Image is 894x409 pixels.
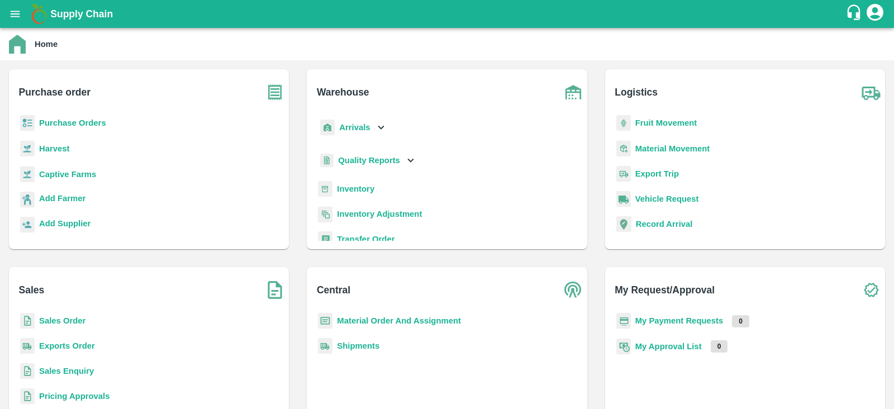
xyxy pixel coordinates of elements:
a: Add Farmer [39,192,85,207]
img: payment [616,313,631,329]
img: shipments [20,338,35,354]
a: Record Arrival [636,220,693,229]
img: approval [616,338,631,355]
b: My Request/Approval [615,282,715,298]
a: My Approval List [635,342,702,351]
button: open drawer [2,1,28,27]
a: Add Supplier [39,217,91,232]
img: check [857,276,885,304]
div: Arrivals [318,115,387,140]
img: truck [857,78,885,106]
img: harvest [20,166,35,183]
img: logo [28,3,50,25]
div: account of current user [865,2,885,26]
b: Add Farmer [39,194,85,203]
b: Home [35,40,58,49]
a: Export Trip [635,169,679,178]
img: farmer [20,192,35,208]
a: Pricing Approvals [39,392,110,401]
a: Inventory Adjustment [337,210,422,218]
a: Shipments [337,341,379,350]
img: shipments [318,338,332,354]
a: Fruit Movement [635,118,697,127]
a: Harvest [39,144,69,153]
b: Logistics [615,84,658,100]
b: Central [317,282,350,298]
b: Add Supplier [39,219,91,228]
b: Supply Chain [50,8,113,20]
img: whArrival [320,120,335,136]
img: reciept [20,115,35,131]
a: Supply Chain [50,6,845,22]
img: central [559,276,587,304]
img: purchase [261,78,289,106]
p: 0 [732,315,749,327]
b: Quality Reports [338,156,400,165]
img: sales [20,388,35,405]
img: soSales [261,276,289,304]
img: home [9,35,26,54]
a: Transfer Order [337,235,394,244]
img: sales [20,313,35,329]
a: Purchase Orders [39,118,106,127]
b: Arrivals [339,123,370,132]
a: Inventory [337,184,374,193]
b: Purchase order [19,84,91,100]
b: Sales [19,282,45,298]
img: delivery [616,166,631,182]
a: Material Movement [635,144,710,153]
div: Quality Reports [318,149,417,172]
img: material [616,140,631,157]
img: recordArrival [616,216,631,232]
a: My Payment Requests [635,316,724,325]
p: 0 [711,340,728,353]
img: fruit [616,115,631,131]
a: Material Order And Assignment [337,316,461,325]
div: customer-support [845,4,865,24]
img: vehicle [616,191,631,207]
img: qualityReport [320,154,334,168]
b: Warehouse [317,84,369,100]
a: Captive Farms [39,170,96,179]
a: Sales Enquiry [39,367,94,375]
img: centralMaterial [318,313,332,329]
img: supplier [20,217,35,233]
a: Vehicle Request [635,194,699,203]
img: warehouse [559,78,587,106]
img: inventory [318,206,332,222]
img: whInventory [318,181,332,197]
a: Exports Order [39,341,95,350]
a: Sales Order [39,316,85,325]
img: harvest [20,140,35,157]
img: whTransfer [318,231,332,248]
img: sales [20,363,35,379]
